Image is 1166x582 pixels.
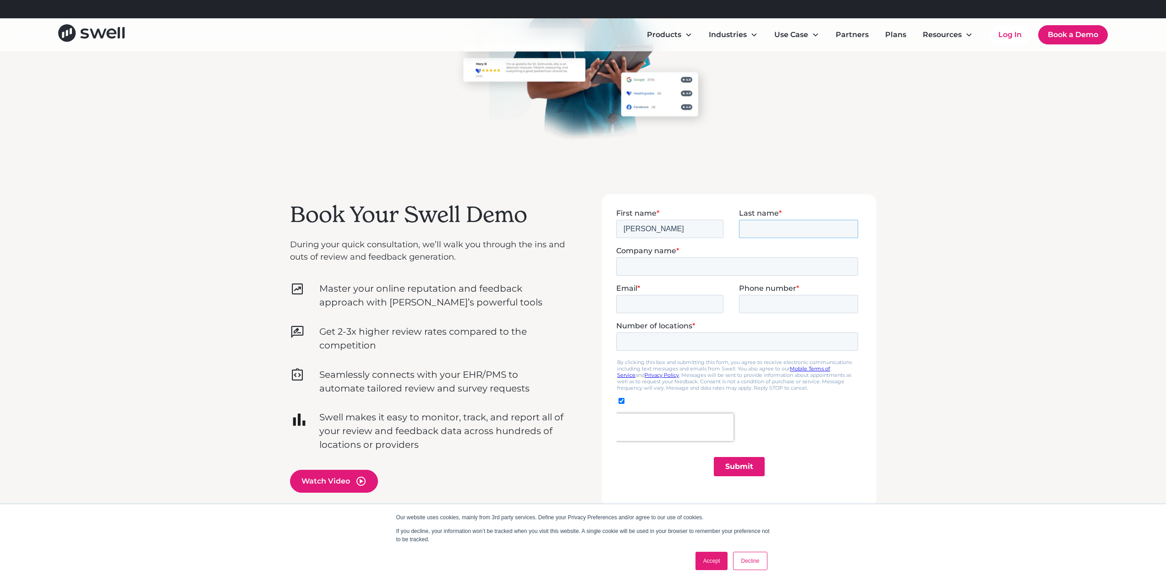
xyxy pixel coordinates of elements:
p: Master your online reputation and feedback approach with [PERSON_NAME]’s powerful tools [319,282,565,309]
a: Book a Demo [1038,25,1108,44]
p: Get 2-3x higher review rates compared to the competition [319,325,565,352]
div: Use Case [767,26,827,44]
div: Industries [709,29,747,40]
a: Partners [828,26,876,44]
div: Products [640,26,700,44]
div: Watch Video [301,476,350,487]
div: Resources [923,29,962,40]
a: home [58,24,125,45]
iframe: Form 0 [616,209,862,492]
div: Products [647,29,681,40]
div: Use Case [774,29,808,40]
div: Resources [915,26,980,44]
p: If you decline, your information won’t be tracked when you visit this website. A single cookie wi... [396,527,770,544]
p: Swell makes it easy to monitor, track, and report all of your review and feedback data across hun... [319,410,565,451]
a: Decline [733,552,767,570]
div: Industries [701,26,765,44]
p: During your quick consultation, we’ll walk you through the ins and outs of review and feedback ge... [290,239,565,263]
p: Our website uses cookies, mainly from 3rd party services. Define your Privacy Preferences and/or ... [396,513,770,522]
p: Seamlessly connects with your EHR/PMS to automate tailored review and survey requests [319,368,565,395]
a: Log In [989,26,1031,44]
a: Plans [878,26,914,44]
a: Accept [695,552,728,570]
a: open lightbox [290,470,565,493]
h2: Book Your Swell Demo [290,201,565,228]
